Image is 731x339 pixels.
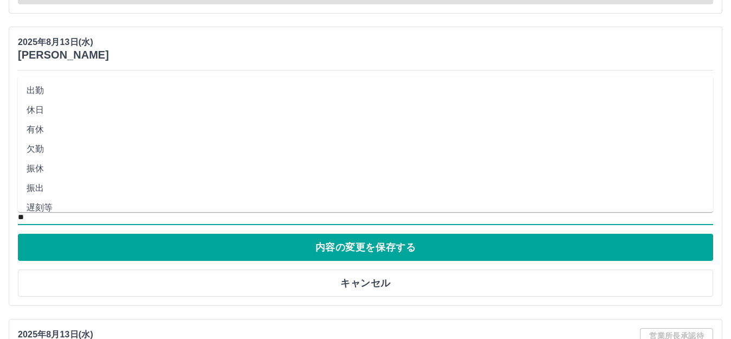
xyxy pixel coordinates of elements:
[18,270,713,297] button: キャンセル
[18,198,713,218] li: 遅刻等
[18,120,713,139] li: 有休
[18,100,713,120] li: 休日
[18,234,713,261] button: 内容の変更を保存する
[18,36,109,49] p: 2025年8月13日(水)
[18,81,713,100] li: 出勤
[18,178,713,198] li: 振出
[18,49,109,61] h3: [PERSON_NAME]
[18,139,713,159] li: 欠勤
[18,159,713,178] li: 振休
